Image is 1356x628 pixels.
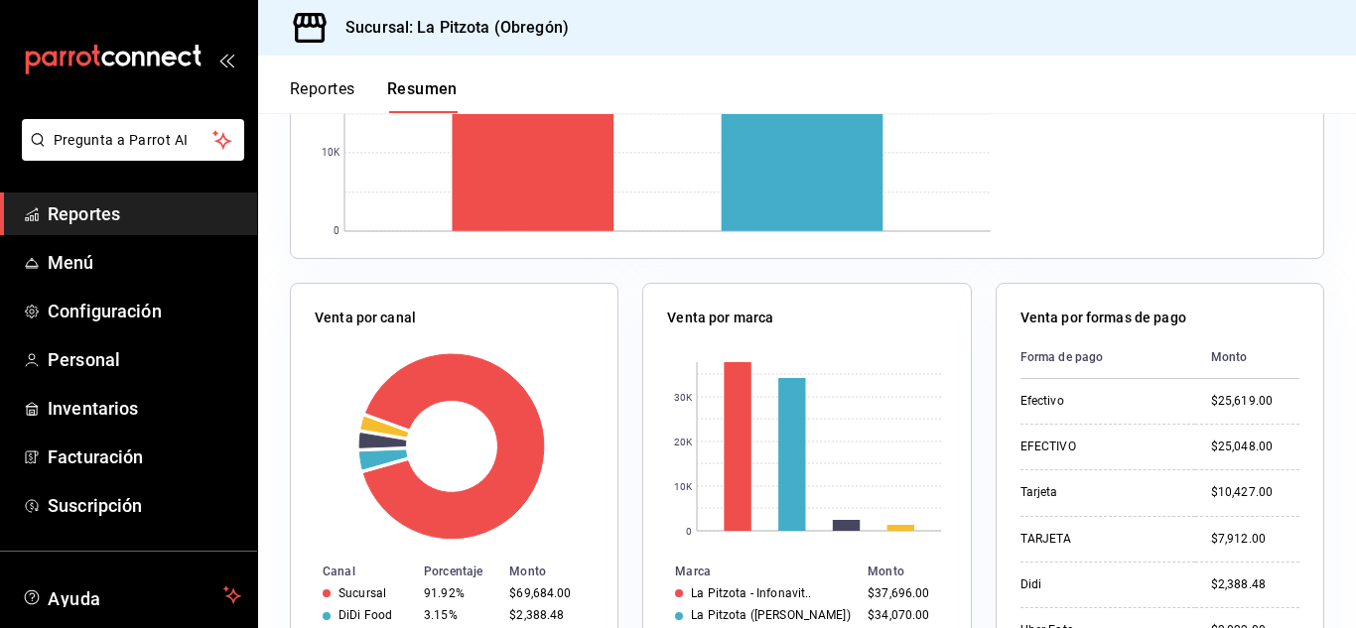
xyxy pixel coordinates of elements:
text: 0 [686,526,692,537]
text: 20K [674,437,693,447]
button: open_drawer_menu [218,52,234,67]
div: EFECTIVO [1020,439,1179,455]
span: Pregunta a Parrot AI [54,130,213,151]
div: $2,388.48 [509,608,586,622]
div: navigation tabs [290,79,458,113]
div: $25,619.00 [1211,393,1299,410]
div: La Pitzota - Infonavit.. [691,586,811,600]
p: Venta por canal [315,308,416,328]
div: TARJETA [1020,531,1179,548]
th: Monto [501,561,617,582]
span: Menú [48,249,241,276]
div: 3.15% [424,608,493,622]
button: Reportes [290,79,355,113]
text: 10K [322,148,340,159]
div: Sucursal [339,586,386,600]
h3: Sucursal: La Pitzota (Obregón) [330,16,569,40]
span: Suscripción [48,492,241,519]
span: Reportes [48,200,241,227]
th: Porcentaje [416,561,501,582]
p: Venta por formas de pago [1020,308,1186,328]
div: $34,070.00 [868,608,938,622]
div: La Pitzota ([PERSON_NAME]) [691,608,850,622]
th: Canal [291,561,416,582]
th: Forma de pago [1020,336,1195,379]
div: $10,427.00 [1211,484,1299,501]
div: $25,048.00 [1211,439,1299,455]
div: 91.92% [424,586,493,600]
button: Pregunta a Parrot AI [22,119,244,161]
div: $7,912.00 [1211,531,1299,548]
span: Personal [48,346,241,373]
p: Venta por marca [667,308,773,328]
th: Monto [1195,336,1299,379]
div: $69,684.00 [509,586,586,600]
button: Resumen [387,79,458,113]
text: 30K [674,392,693,403]
div: Tarjeta [1020,484,1179,501]
span: Inventarios [48,395,241,422]
div: DiDi Food [339,608,392,622]
th: Marca [643,561,860,582]
span: Facturación [48,443,241,470]
th: Monto [860,561,970,582]
span: Configuración [48,298,241,324]
text: 10K [674,481,693,492]
text: 0 [334,226,339,237]
a: Pregunta a Parrot AI [14,144,244,165]
div: $37,696.00 [868,586,938,600]
span: Ayuda [48,583,215,607]
div: Didi [1020,576,1179,593]
div: $2,388.48 [1211,576,1299,593]
div: Efectivo [1020,393,1179,410]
